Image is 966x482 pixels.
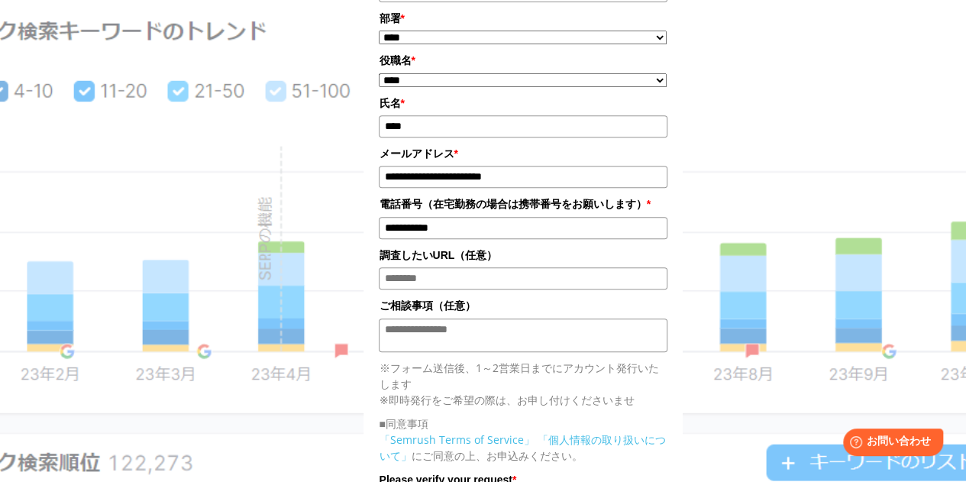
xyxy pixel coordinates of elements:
iframe: Help widget launcher [830,422,949,465]
p: ※フォーム送信後、1～2営業日までにアカウント発行いたします ※即時発行をご希望の際は、お申し付けくださいませ [379,360,667,408]
label: メールアドレス [379,145,667,162]
label: 部署 [379,10,667,27]
a: 「Semrush Terms of Service」 [379,432,534,447]
label: 氏名 [379,95,667,112]
a: 「個人情報の取り扱いについて」 [379,432,665,463]
p: ■同意事項 [379,416,667,432]
label: ご相談事項（任意） [379,297,667,314]
label: 電話番号（在宅勤務の場合は携帯番号をお願いします） [379,196,667,212]
label: 役職名 [379,52,667,69]
label: 調査したいURL（任意） [379,247,667,264]
p: にご同意の上、お申込みください。 [379,432,667,464]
